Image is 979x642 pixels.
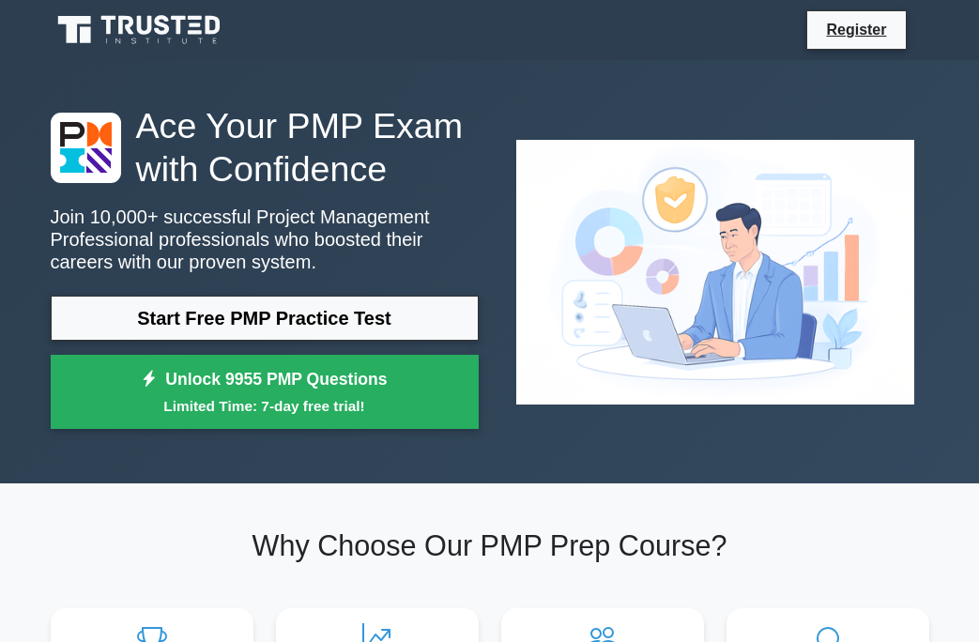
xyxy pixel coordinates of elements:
[74,395,455,417] small: Limited Time: 7-day free trial!
[51,105,479,190] h1: Ace Your PMP Exam with Confidence
[51,355,479,430] a: Unlock 9955 PMP QuestionsLimited Time: 7-day free trial!
[815,18,897,41] a: Register
[51,296,479,341] a: Start Free PMP Practice Test
[51,528,929,563] h2: Why Choose Our PMP Prep Course?
[51,206,479,273] p: Join 10,000+ successful Project Management Professional professionals who boosted their careers w...
[501,125,929,420] img: Project Management Professional Preview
